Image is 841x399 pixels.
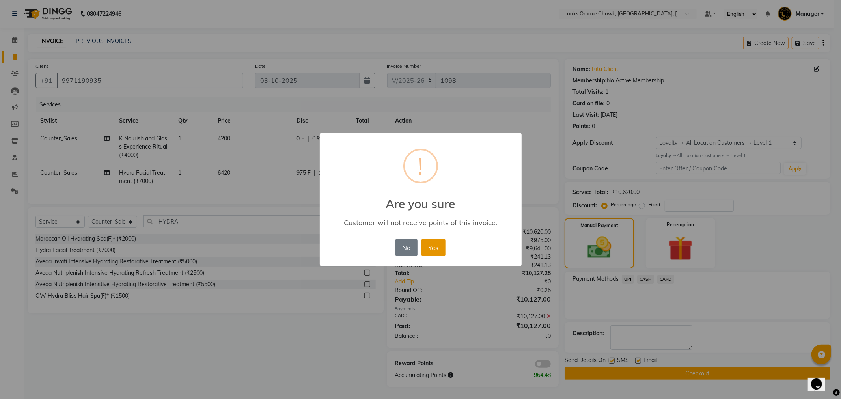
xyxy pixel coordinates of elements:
button: Yes [421,239,446,256]
div: Customer will not receive points of this invoice. [331,218,510,227]
iframe: chat widget [808,367,833,391]
div: ! [418,150,423,182]
h2: Are you sure [320,187,522,211]
button: No [395,239,418,256]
